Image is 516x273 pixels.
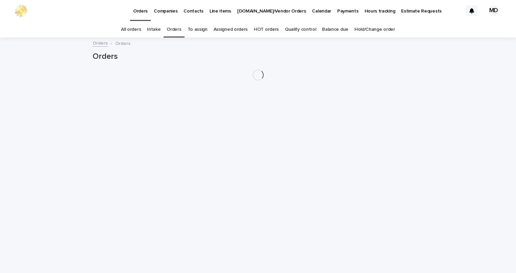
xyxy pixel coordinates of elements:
[115,39,130,47] p: Orders
[147,22,161,38] a: Intake
[285,22,316,38] a: Quality control
[188,22,207,38] a: To assign
[254,22,279,38] a: HOT orders
[354,22,395,38] a: Hold/Change order
[93,52,424,61] h1: Orders
[322,22,348,38] a: Balance due
[121,22,141,38] a: All orders
[214,22,248,38] a: Assigned orders
[167,22,181,38] a: Orders
[488,5,499,16] div: MD
[93,39,108,47] a: Orders
[14,4,28,18] img: 0ffKfDbyRa2Iv8hnaAqg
